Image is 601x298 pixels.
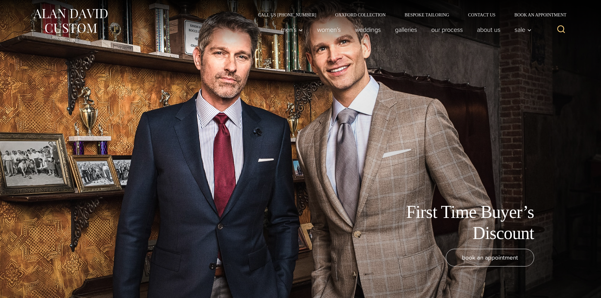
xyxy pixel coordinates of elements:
nav: Secondary Navigation [249,13,569,17]
a: Bespoke Tailoring [395,13,458,17]
span: Men’s [281,26,303,33]
a: Contact Us [459,13,505,17]
a: Galleries [388,23,424,36]
nav: Primary Navigation [274,23,535,36]
a: Book an Appointment [505,13,569,17]
span: book an appointment [462,253,518,262]
a: Our Process [424,23,470,36]
a: Call Us [PHONE_NUMBER] [249,13,326,17]
h1: First Time Buyer’s Discount [392,202,534,244]
button: View Search Form [554,22,569,37]
a: About Us [470,23,507,36]
a: Oxxford Collection [326,13,395,17]
a: Women’s [310,23,348,36]
a: weddings [348,23,388,36]
img: Alan David Custom [32,7,108,35]
span: Sale [515,26,532,33]
a: book an appointment [446,249,534,266]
